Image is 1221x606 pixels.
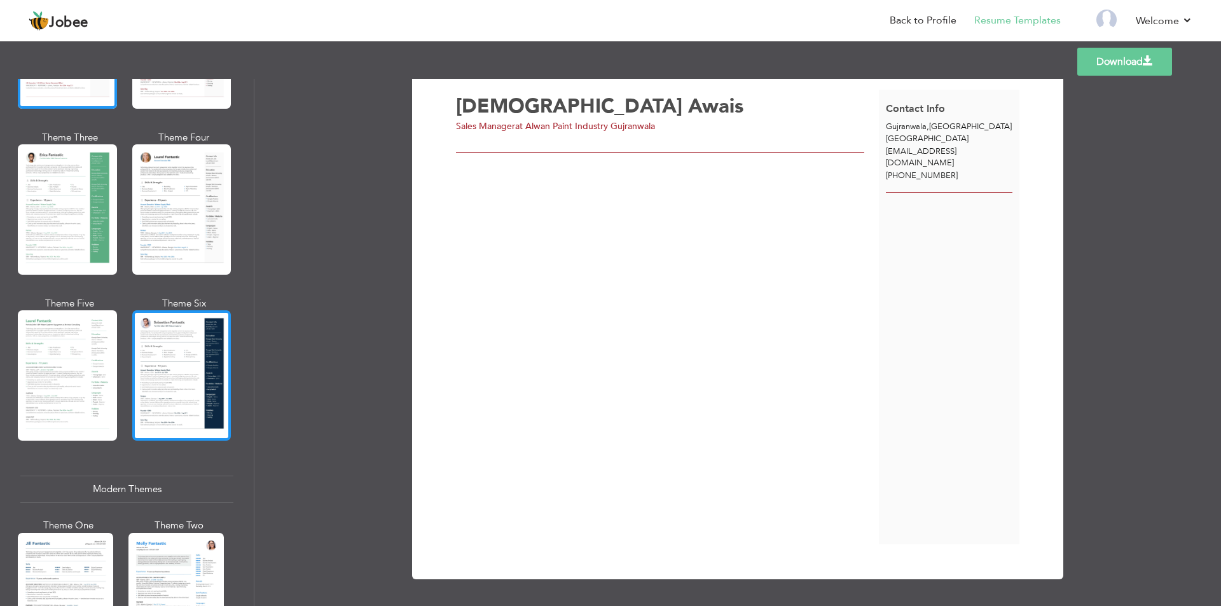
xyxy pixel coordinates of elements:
[1136,13,1192,29] a: Welcome
[886,102,945,116] span: Contact Info
[886,146,956,169] span: [EMAIL_ADDRESS][DOMAIN_NAME]
[20,297,120,310] div: Theme Five
[688,93,743,120] span: Awais
[886,121,927,132] span: Gujranwala
[29,11,88,31] a: Jobee
[20,476,233,503] div: Modern Themes
[20,519,116,532] div: Theme One
[456,120,515,132] span: Sales Manager
[879,121,1020,144] div: [GEOGRAPHIC_DATA]
[927,121,929,132] span: ,
[890,13,956,28] a: Back to Profile
[886,133,969,144] span: [GEOGRAPHIC_DATA]
[1096,10,1117,30] img: Profile Img
[515,120,655,132] span: at Alwan Paint Industry Gujranwala
[29,11,49,31] img: jobee.io
[135,131,234,144] div: Theme Four
[20,131,120,144] div: Theme Three
[135,297,234,310] div: Theme Six
[1077,48,1172,76] a: Download
[974,13,1061,28] a: Resume Templates
[886,170,958,181] span: [PHONE_NUMBER]
[456,93,682,120] span: [DEMOGRAPHIC_DATA]
[131,519,226,532] div: Theme Two
[49,16,88,30] span: Jobee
